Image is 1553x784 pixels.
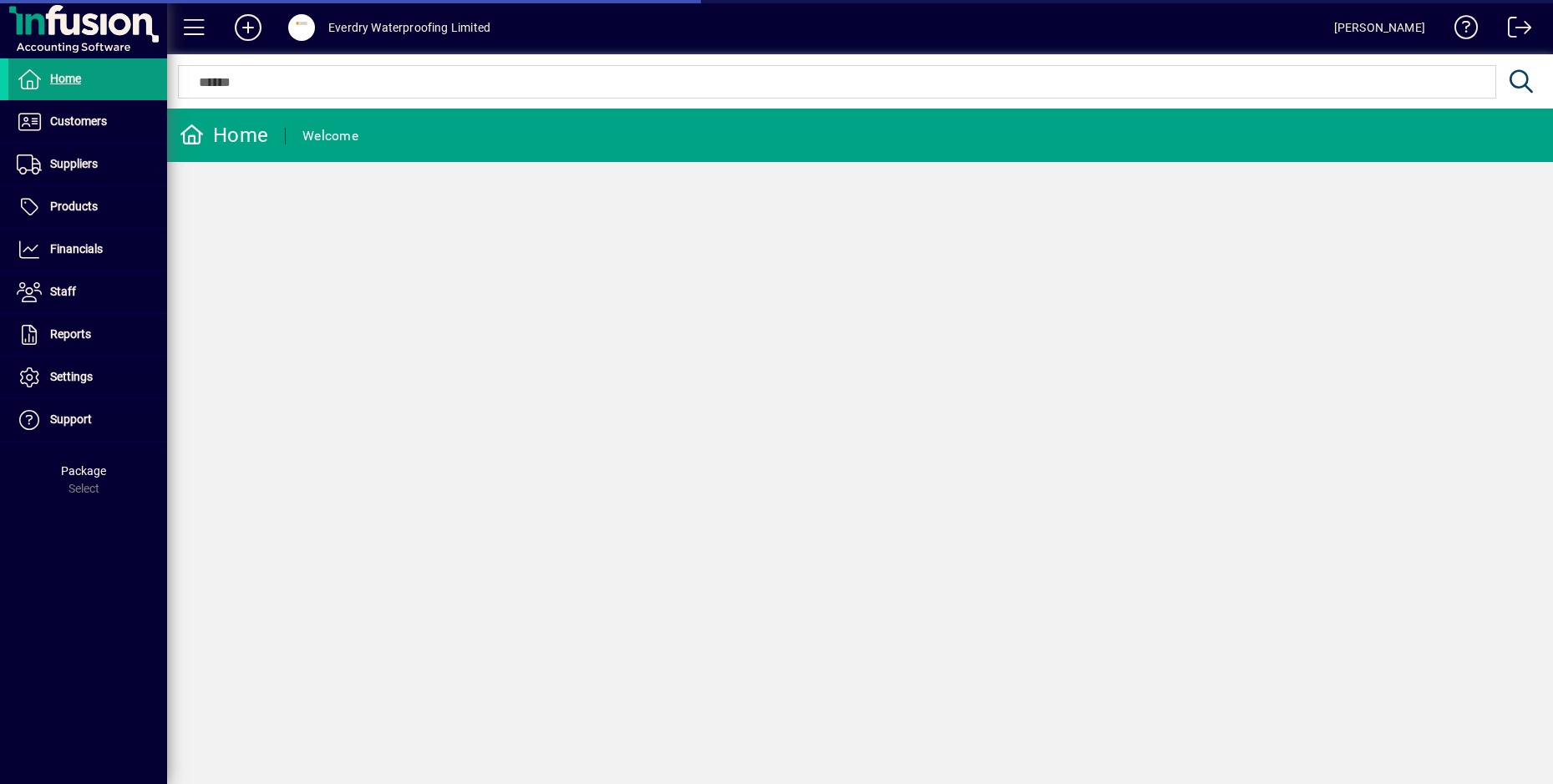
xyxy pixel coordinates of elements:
[1334,14,1425,41] div: [PERSON_NAME]
[50,242,103,255] span: Financials
[50,327,91,341] span: Reports
[328,14,490,41] div: Everdry Waterproofing Limited
[50,200,98,213] span: Products
[8,357,167,398] a: Settings
[50,412,92,426] span: Support
[275,13,328,43] button: Profile
[1442,3,1479,58] a: Knowledge Base
[8,144,167,185] a: Suppliers
[50,157,98,170] span: Suppliers
[8,186,167,228] a: Products
[50,370,93,383] span: Settings
[221,13,275,43] button: Add
[8,314,167,356] a: Reports
[8,399,167,441] a: Support
[50,114,107,128] span: Customers
[8,101,167,143] a: Customers
[50,285,76,298] span: Staff
[61,464,106,478] span: Package
[50,72,81,85] span: Home
[180,122,268,149] div: Home
[302,123,358,149] div: Welcome
[8,271,167,313] a: Staff
[1495,3,1532,58] a: Logout
[8,229,167,271] a: Financials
